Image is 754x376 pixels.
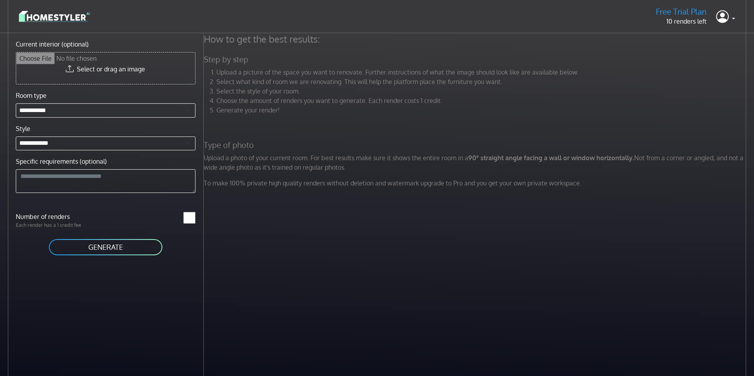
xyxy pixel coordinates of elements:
p: 10 renders left [656,17,707,26]
li: Generate your render! [216,105,748,115]
label: Number of renders [11,212,106,221]
li: Upload a picture of the space you want to renovate. Further instructions of what the image should... [216,67,748,77]
p: Each render has a 1 credit fee [11,221,106,229]
h5: Step by step [199,54,753,64]
li: Choose the amount of renders you want to generate. Each render costs 1 credit. [216,96,748,105]
label: Room type [16,91,47,100]
label: Current interior (optional) [16,39,89,49]
h5: Type of photo [199,140,753,150]
label: Style [16,124,30,133]
li: Select what kind of room we are renovating. This will help the platform place the furniture you w... [216,77,748,86]
p: To make 100% private high quality renders without deletion and watermark upgrade to Pro and you g... [199,178,753,188]
label: Specific requirements (optional) [16,157,107,166]
p: Upload a photo of your current room. For best results make sure it shows the entire room in a Not... [199,153,753,172]
img: logo-3de290ba35641baa71223ecac5eacb59cb85b4c7fdf211dc9aaecaaee71ea2f8.svg [19,9,90,23]
h5: Free Trial Plan [656,7,707,17]
strong: 90° straight angle facing a wall or window horizontally. [468,154,634,162]
button: GENERATE [48,238,163,256]
li: Select the style of your room. [216,86,748,96]
h4: How to get the best results: [199,33,753,45]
